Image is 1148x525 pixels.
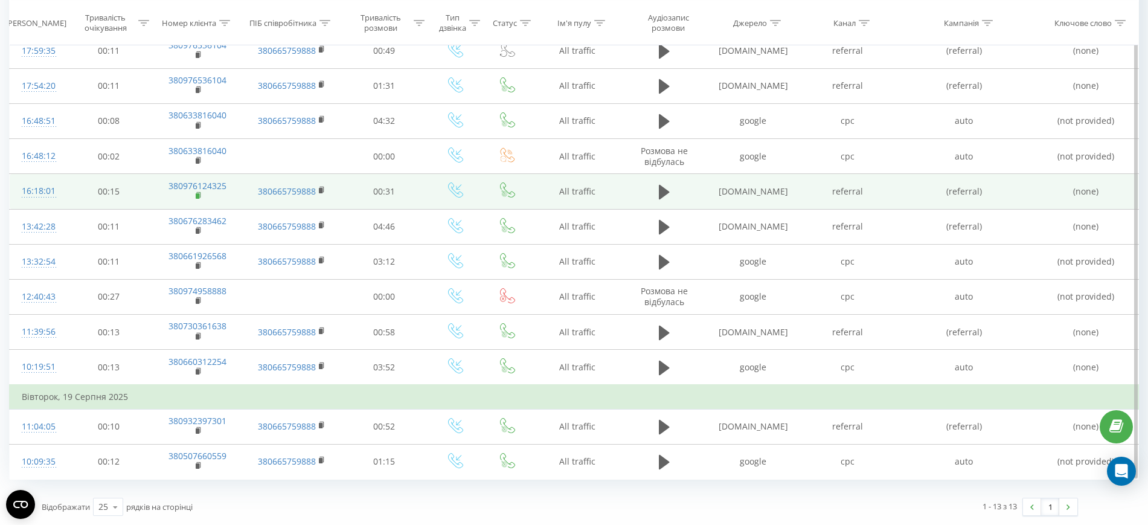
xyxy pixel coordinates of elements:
td: [DOMAIN_NAME] [706,409,800,444]
div: 17:59:35 [22,39,53,63]
td: 01:31 [341,68,428,103]
span: рядків на сторінці [126,501,193,512]
td: (none) [1034,68,1138,103]
td: (referral) [894,409,1034,444]
td: 00:11 [65,33,152,68]
td: 00:11 [65,244,152,279]
a: 380665759888 [258,221,316,232]
td: 00:52 [341,409,428,444]
td: 00:08 [65,103,152,138]
td: (none) [1034,33,1138,68]
div: Аудіозапис розмови [633,13,704,33]
td: 00:10 [65,409,152,444]
td: google [706,350,800,385]
div: 12:40:43 [22,285,53,309]
td: referral [800,315,894,350]
td: All traffic [532,174,623,209]
td: google [706,279,800,314]
td: auto [894,139,1034,174]
td: cpc [800,139,894,174]
td: (none) [1034,350,1138,385]
div: 17:54:20 [22,74,53,98]
td: 00:11 [65,209,152,244]
div: Ключове слово [1054,18,1112,28]
td: referral [800,209,894,244]
div: 10:19:51 [22,355,53,379]
div: Джерело [733,18,767,28]
td: cpc [800,444,894,479]
td: cpc [800,350,894,385]
td: 04:46 [341,209,428,244]
td: 01:15 [341,444,428,479]
td: All traffic [532,444,623,479]
td: (none) [1034,409,1138,444]
td: (not provided) [1034,279,1138,314]
a: 380660312254 [168,356,226,367]
td: auto [894,103,1034,138]
div: 11:39:56 [22,320,53,344]
a: 380507660559 [168,450,226,462]
td: (referral) [894,68,1034,103]
div: 1 - 13 з 13 [983,500,1017,512]
a: 380633816040 [168,109,226,121]
td: 03:12 [341,244,428,279]
td: 00:31 [341,174,428,209]
td: [DOMAIN_NAME] [706,68,800,103]
td: (referral) [894,33,1034,68]
td: google [706,139,800,174]
td: (referral) [894,209,1034,244]
td: (referral) [894,174,1034,209]
td: All traffic [532,103,623,138]
div: Open Intercom Messenger [1107,457,1136,486]
td: All traffic [532,409,623,444]
td: All traffic [532,315,623,350]
td: cpc [800,103,894,138]
td: 00:00 [341,279,428,314]
td: 03:52 [341,350,428,385]
a: 380974958888 [168,285,226,297]
a: 380665759888 [258,326,316,338]
a: 380932397301 [168,415,226,427]
td: auto [894,444,1034,479]
div: Кампанія [944,18,979,28]
td: All traffic [532,244,623,279]
td: google [706,103,800,138]
td: 04:32 [341,103,428,138]
a: 380665759888 [258,420,316,432]
div: Тип дзвінка [438,13,466,33]
div: Номер клієнта [162,18,216,28]
div: 16:48:51 [22,109,53,133]
td: [DOMAIN_NAME] [706,315,800,350]
td: [DOMAIN_NAME] [706,209,800,244]
td: All traffic [532,279,623,314]
td: auto [894,350,1034,385]
td: referral [800,409,894,444]
a: 380730361638 [168,320,226,332]
td: cpc [800,279,894,314]
a: 380633816040 [168,145,226,156]
a: 380661926568 [168,250,226,262]
td: (none) [1034,209,1138,244]
td: [DOMAIN_NAME] [706,174,800,209]
td: All traffic [532,139,623,174]
div: Канал [833,18,856,28]
a: 1 [1041,498,1059,515]
a: 380665759888 [258,456,316,467]
div: Тривалість очікування [76,13,135,33]
a: 380665759888 [258,115,316,126]
td: 00:12 [65,444,152,479]
td: google [706,244,800,279]
a: 380665759888 [258,256,316,267]
a: 380976536104 [168,74,226,86]
a: 380976536104 [168,39,226,51]
span: Розмова не відбулась [641,285,688,308]
td: 00:27 [65,279,152,314]
a: 380665759888 [258,185,316,197]
td: 00:00 [341,139,428,174]
div: 25 [98,501,108,513]
div: Тривалість розмови [351,13,411,33]
div: 16:48:12 [22,144,53,168]
button: Open CMP widget [6,490,35,519]
a: 380665759888 [258,45,316,56]
td: (not provided) [1034,444,1138,479]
